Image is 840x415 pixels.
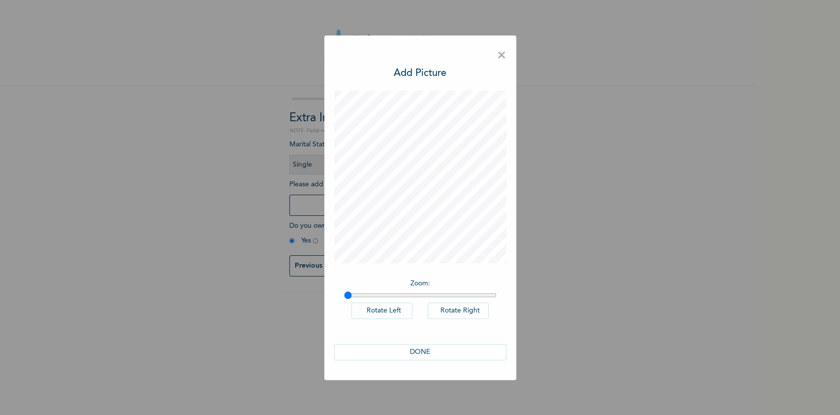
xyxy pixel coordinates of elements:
[289,181,467,221] span: Please add a recent Passport Photograph
[394,66,446,81] h3: Add Picture
[497,45,506,66] span: ×
[428,303,489,319] button: Rotate Right
[344,278,497,289] p: Zoom :
[334,344,506,360] button: DONE
[351,303,412,319] button: Rotate Left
